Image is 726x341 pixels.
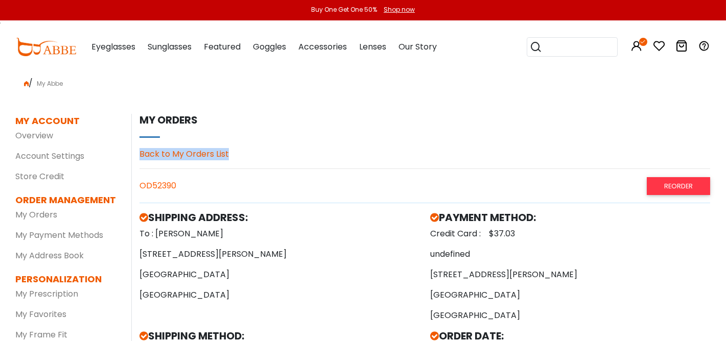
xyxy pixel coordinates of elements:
span: Featured [204,41,241,53]
span: My Abbe [33,79,67,88]
a: My Address Book [16,250,84,261]
span: Eyeglasses [91,41,135,53]
a: My Payment Methods [16,229,104,241]
p: To : [PERSON_NAME] [139,228,420,240]
a: My Favorites [16,308,67,320]
a: Back to My Orders List [139,148,229,160]
span: Sunglasses [148,41,192,53]
p: [GEOGRAPHIC_DATA] [139,269,420,281]
dt: PERSONALIZATION [16,272,116,286]
dt: MY ACCOUNT [16,114,80,128]
a: My Frame Fit [16,329,68,340]
h5: PAYMENT METHOD: [430,211,711,224]
div: Shop now [384,5,415,14]
p: [GEOGRAPHIC_DATA] [430,309,711,322]
a: Store Credit [16,170,65,182]
a: Shop now [379,5,415,14]
p: [GEOGRAPHIC_DATA] [139,289,420,301]
div: / [16,73,711,89]
a: My Orders [16,209,58,221]
a: Reorder [647,177,710,195]
span: Goggles [253,41,286,53]
p: [STREET_ADDRESS][PERSON_NAME] [430,269,711,281]
a: My Prescription [16,288,79,300]
a: Overview [16,130,54,141]
span: Accessories [298,41,347,53]
span: Lenses [359,41,386,53]
div: OD52390 [139,177,710,194]
img: abbeglasses.com [16,38,76,56]
dt: ORDER MANAGEMENT [16,193,116,207]
h5: My orders [139,114,710,126]
img: home.png [24,81,29,86]
p: [STREET_ADDRESS][PERSON_NAME] [139,248,420,260]
h5: SHIPPING ADDRESS: [139,211,420,224]
p: Credit Card : $37.03 [430,228,711,240]
p: [GEOGRAPHIC_DATA] [430,289,711,301]
span: Our Story [399,41,437,53]
a: Account Settings [16,150,85,162]
p: undefined [430,248,711,260]
div: Buy One Get One 50% [311,5,377,14]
